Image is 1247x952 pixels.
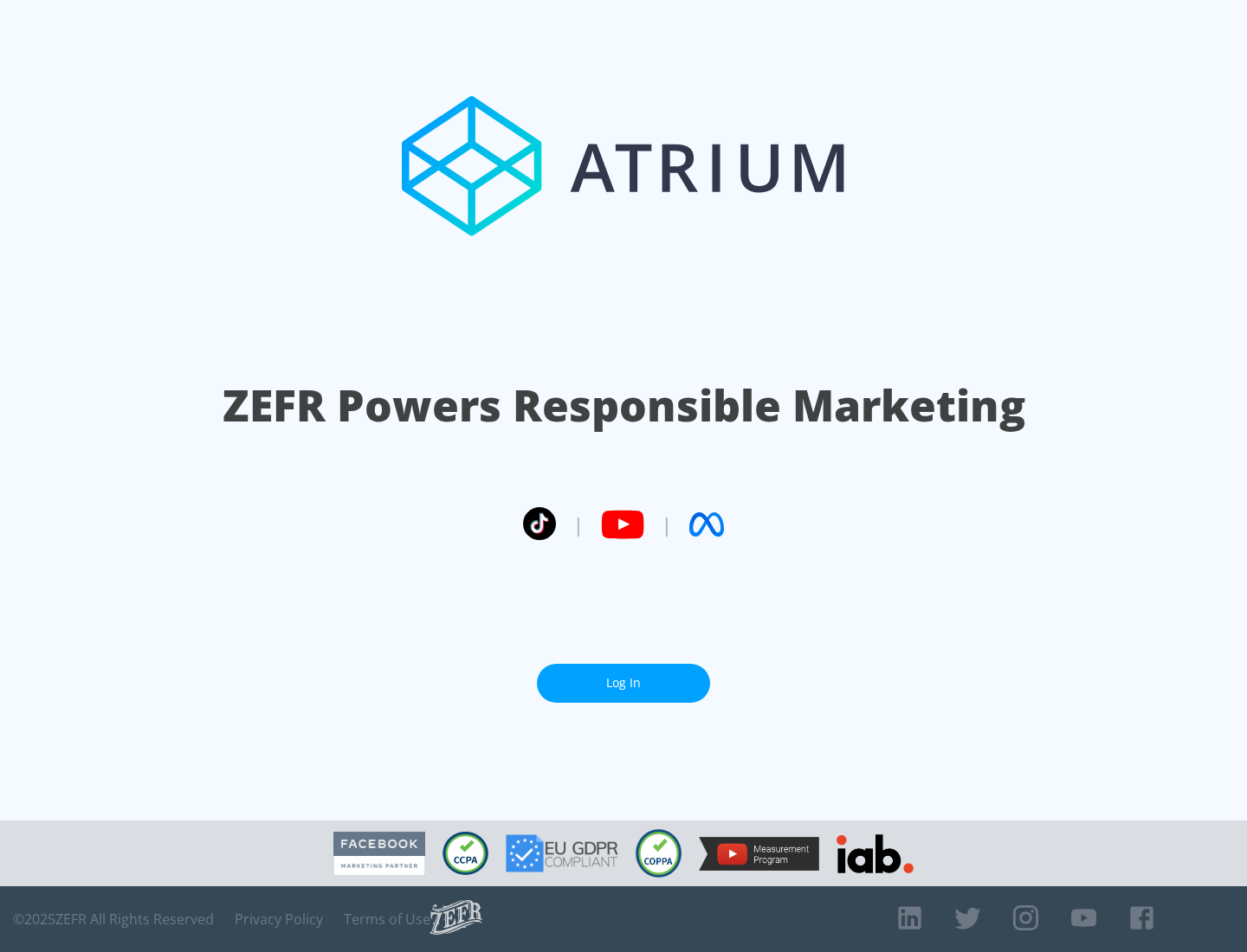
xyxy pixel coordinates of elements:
img: Facebook Marketing Partner [333,832,425,876]
img: COPPA Compliant [636,829,682,878]
img: IAB [837,834,914,873]
span: | [662,511,672,537]
h1: ZEFR Powers Responsible Marketing [223,376,1025,435]
a: Privacy Policy [235,910,323,928]
img: GDPR Compliant [506,834,618,872]
img: YouTube Measurement Program [699,837,819,871]
span: | [573,511,584,537]
a: Log In [537,664,710,703]
span: © 2025 ZEFR All Rights Reserved [13,910,214,928]
img: CCPA Compliant [443,832,488,875]
a: Terms of Use [344,910,430,928]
